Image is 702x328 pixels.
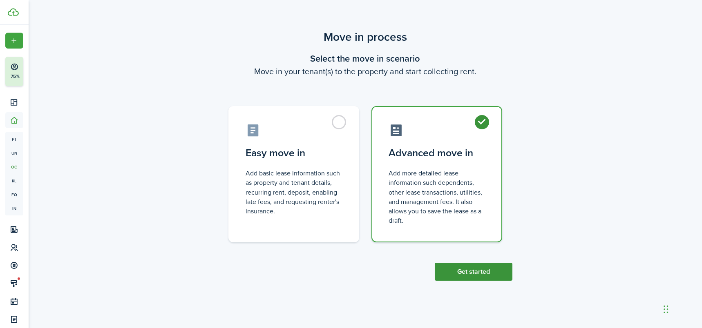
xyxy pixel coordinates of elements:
[389,168,485,225] control-radio-card-description: Add more detailed lease information such dependents, other lease transactions, utilities, and man...
[664,297,668,321] div: Drag
[218,29,512,46] scenario-title: Move in process
[5,57,73,86] button: 75%
[10,73,20,80] p: 75%
[566,240,702,328] iframe: Chat Widget
[5,132,23,146] a: pt
[389,146,485,160] control-radio-card-title: Advanced move in
[435,263,512,281] button: Get started
[218,65,512,78] wizard-step-header-description: Move in your tenant(s) to the property and start collecting rent.
[5,174,23,188] a: kl
[246,146,342,160] control-radio-card-title: Easy move in
[5,33,23,49] button: Open menu
[246,168,342,216] control-radio-card-description: Add basic lease information such as property and tenant details, recurring rent, deposit, enablin...
[5,160,23,174] a: oc
[5,146,23,160] a: un
[5,188,23,202] a: eq
[5,202,23,215] a: in
[218,52,512,65] wizard-step-header-title: Select the move in scenario
[8,8,19,16] img: TenantCloud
